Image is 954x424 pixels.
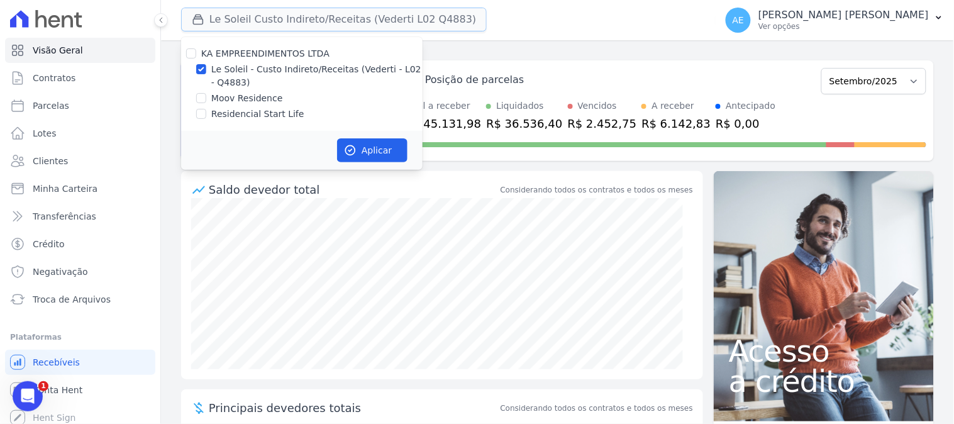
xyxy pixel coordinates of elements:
[5,287,155,312] a: Troca de Arquivos
[758,9,929,21] p: [PERSON_NAME] [PERSON_NAME]
[716,115,775,132] div: R$ 0,00
[33,44,83,57] span: Visão Geral
[5,176,155,201] a: Minha Carteira
[5,148,155,174] a: Clientes
[13,381,43,411] iframe: Intercom live chat
[33,72,75,84] span: Contratos
[405,115,481,132] div: R$ 45.131,98
[5,121,155,146] a: Lotes
[5,65,155,91] a: Contratos
[578,99,617,113] div: Vencidos
[726,99,775,113] div: Antecipado
[337,138,408,162] button: Aplicar
[33,293,111,306] span: Troca de Arquivos
[209,181,498,198] div: Saldo devedor total
[33,210,96,223] span: Transferências
[5,377,155,403] a: Conta Hent
[733,16,744,25] span: AE
[5,259,155,284] a: Negativação
[496,99,544,113] div: Liquidados
[33,99,69,112] span: Parcelas
[33,356,80,369] span: Recebíveis
[201,48,330,59] label: KA EMPREENDIMENTOS LTDA
[716,3,954,38] button: AE [PERSON_NAME] [PERSON_NAME] Ver opções
[5,93,155,118] a: Parcelas
[181,8,487,31] button: Le Soleil Custo Indireto/Receitas (Vederti L02 Q4883)
[209,399,498,416] span: Principais devedores totais
[425,72,524,87] div: Posição de parcelas
[38,381,48,391] span: 1
[486,115,562,132] div: R$ 36.536,40
[211,108,304,121] label: Residencial Start Life
[729,336,919,366] span: Acesso
[5,38,155,63] a: Visão Geral
[758,21,929,31] p: Ver opções
[641,115,711,132] div: R$ 6.142,83
[33,182,97,195] span: Minha Carteira
[501,184,693,196] div: Considerando todos os contratos e todos os meses
[568,115,637,132] div: R$ 2.452,75
[33,155,68,167] span: Clientes
[33,238,65,250] span: Crédito
[211,63,423,89] label: Le Soleil - Custo Indireto/Receitas (Vederti - L02 - Q4883)
[211,92,283,105] label: Moov Residence
[10,330,150,345] div: Plataformas
[729,366,919,396] span: a crédito
[405,99,481,113] div: Total a receber
[33,127,57,140] span: Lotes
[5,232,155,257] a: Crédito
[501,403,693,414] span: Considerando todos os contratos e todos os meses
[33,265,88,278] span: Negativação
[652,99,694,113] div: A receber
[33,384,82,396] span: Conta Hent
[5,350,155,375] a: Recebíveis
[5,204,155,229] a: Transferências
